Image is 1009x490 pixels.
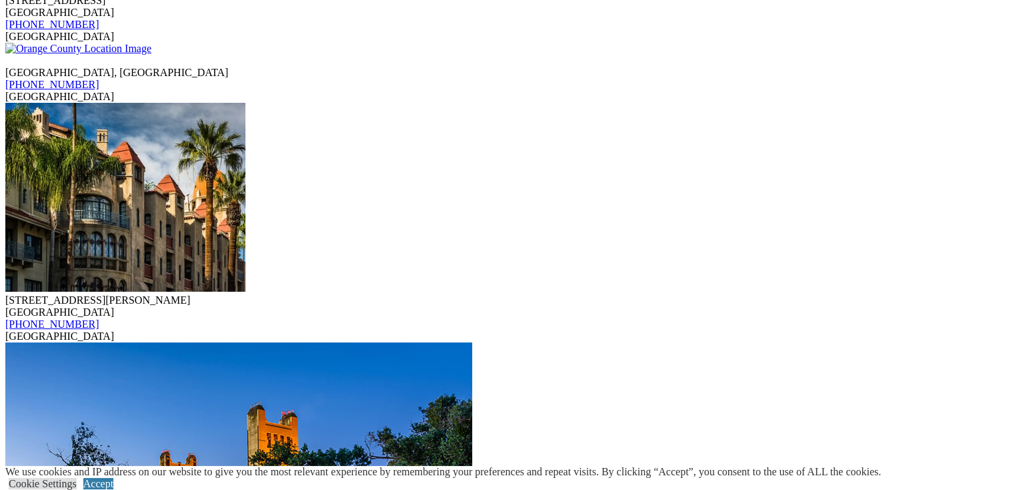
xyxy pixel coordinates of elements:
div: [GEOGRAPHIC_DATA] [5,91,1004,103]
div: [GEOGRAPHIC_DATA] [5,330,1004,342]
img: Orange County Location Image [5,43,151,55]
a: [PHONE_NUMBER] [5,79,99,90]
a: Cookie Settings [9,478,77,489]
img: Riverside Location Image [5,103,245,292]
a: Accept [83,478,113,489]
div: [GEOGRAPHIC_DATA], [GEOGRAPHIC_DATA] [5,55,1004,79]
a: [PHONE_NUMBER] [5,318,99,330]
div: [GEOGRAPHIC_DATA] [5,31,1004,43]
div: [STREET_ADDRESS][PERSON_NAME] [GEOGRAPHIC_DATA] [5,294,1004,318]
div: We use cookies and IP address on our website to give you the most relevant experience by remember... [5,466,881,478]
a: [PHONE_NUMBER] [5,19,99,30]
